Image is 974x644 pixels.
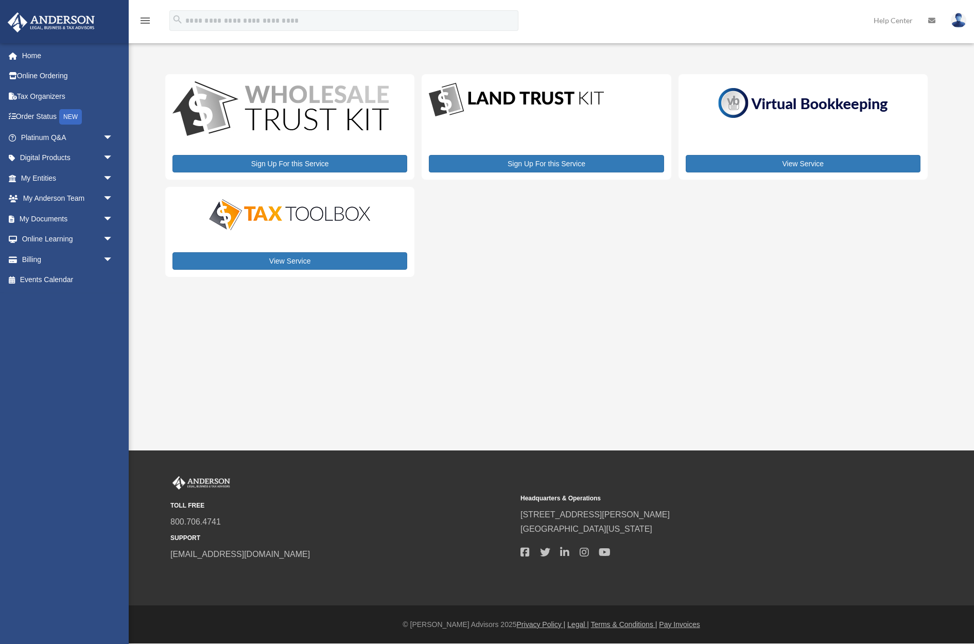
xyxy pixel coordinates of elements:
a: My Entitiesarrow_drop_down [7,168,129,188]
a: Privacy Policy | [517,620,566,629]
i: menu [139,14,151,27]
a: Digital Productsarrow_drop_down [7,148,124,168]
span: arrow_drop_down [103,249,124,270]
img: User Pic [951,13,966,28]
a: menu [139,18,151,27]
a: Events Calendar [7,270,129,290]
div: NEW [59,109,82,125]
a: [EMAIL_ADDRESS][DOMAIN_NAME] [170,550,310,559]
a: View Service [172,252,407,270]
a: Platinum Q&Aarrow_drop_down [7,127,129,148]
i: search [172,14,183,25]
img: Anderson Advisors Platinum Portal [170,476,232,490]
a: Sign Up For this Service [172,155,407,172]
div: © [PERSON_NAME] Advisors 2025 [129,618,974,631]
a: Billingarrow_drop_down [7,249,129,270]
a: [STREET_ADDRESS][PERSON_NAME] [520,510,670,519]
a: View Service [686,155,920,172]
a: My Anderson Teamarrow_drop_down [7,188,129,209]
a: [GEOGRAPHIC_DATA][US_STATE] [520,525,652,533]
a: Online Ordering [7,66,129,86]
a: Legal | [567,620,589,629]
img: WS-Trust-Kit-lgo-1.jpg [172,81,389,138]
a: Terms & Conditions | [591,620,657,629]
a: 800.706.4741 [170,517,221,526]
img: LandTrust_lgo-1.jpg [429,81,604,119]
span: arrow_drop_down [103,229,124,250]
a: Order StatusNEW [7,107,129,128]
span: arrow_drop_down [103,127,124,148]
span: arrow_drop_down [103,208,124,230]
span: arrow_drop_down [103,188,124,210]
a: Tax Organizers [7,86,129,107]
span: arrow_drop_down [103,168,124,189]
small: TOLL FREE [170,500,513,511]
a: Home [7,45,129,66]
a: Pay Invoices [659,620,700,629]
a: Sign Up For this Service [429,155,664,172]
small: Headquarters & Operations [520,493,863,504]
a: Online Learningarrow_drop_down [7,229,129,250]
span: arrow_drop_down [103,148,124,169]
small: SUPPORT [170,533,513,544]
a: My Documentsarrow_drop_down [7,208,129,229]
img: Anderson Advisors Platinum Portal [5,12,98,32]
